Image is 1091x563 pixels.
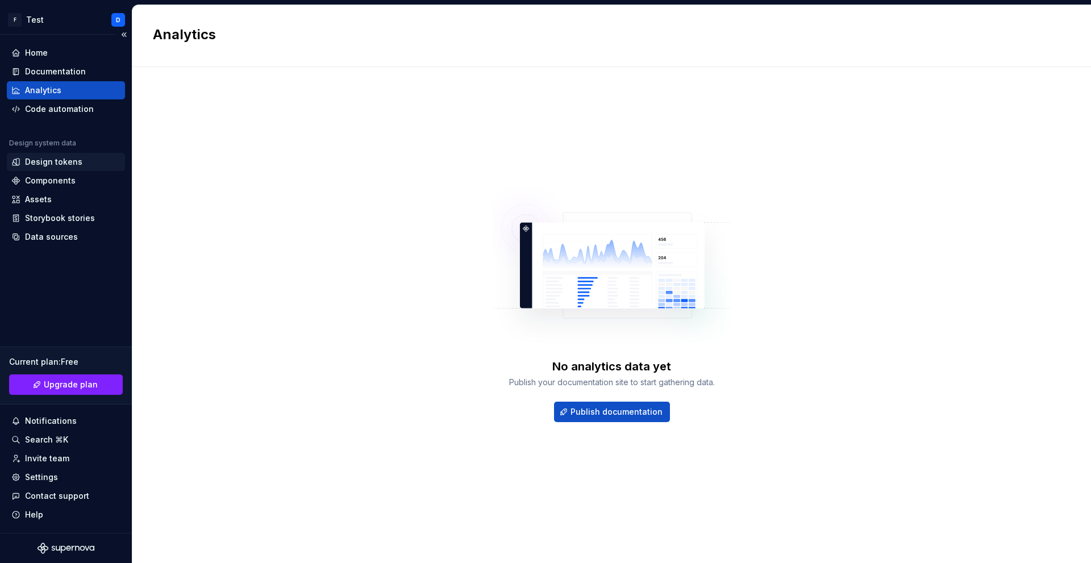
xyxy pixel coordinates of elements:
div: Components [25,175,76,186]
a: Settings [7,468,125,486]
button: Publish documentation [554,402,670,422]
button: Search ⌘K [7,431,125,449]
a: Storybook stories [7,209,125,227]
div: Storybook stories [25,212,95,224]
span: Publish documentation [571,406,663,418]
div: Documentation [25,66,86,77]
div: Analytics [25,85,61,96]
div: Test [26,14,44,26]
div: Invite team [25,453,69,464]
div: F [8,13,22,27]
div: Data sources [25,231,78,243]
div: Settings [25,472,58,483]
button: Help [7,506,125,524]
a: Data sources [7,228,125,246]
div: Current plan : Free [9,356,123,368]
div: Design system data [9,139,76,148]
button: Collapse sidebar [116,27,132,43]
div: Publish your documentation site to start gathering data. [509,377,715,388]
div: Help [25,509,43,520]
button: FTestD [2,7,130,32]
a: Code automation [7,100,125,118]
div: Design tokens [25,156,82,168]
a: Assets [7,190,125,208]
div: Code automation [25,103,94,115]
div: No analytics data yet [552,358,671,374]
a: Invite team [7,449,125,468]
svg: Supernova Logo [38,543,94,554]
h2: Analytics [153,26,1057,44]
div: Assets [25,194,52,205]
span: Upgrade plan [44,379,98,390]
div: Search ⌘K [25,434,68,445]
a: Design tokens [7,153,125,171]
div: Home [25,47,48,59]
a: Documentation [7,62,125,81]
a: Analytics [7,81,125,99]
a: Components [7,172,125,190]
button: Notifications [7,412,125,430]
button: Contact support [7,487,125,505]
div: Notifications [25,415,77,427]
a: Upgrade plan [9,374,123,395]
div: Contact support [25,490,89,502]
a: Home [7,44,125,62]
div: D [116,15,120,24]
